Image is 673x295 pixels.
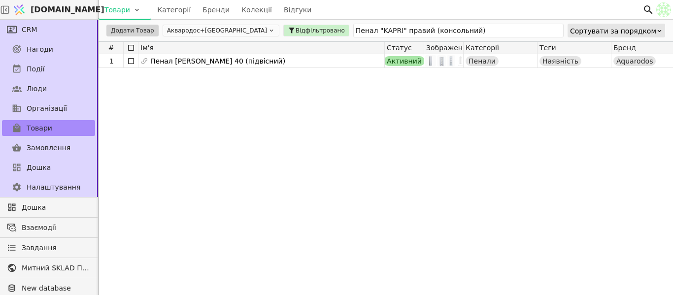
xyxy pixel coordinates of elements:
[22,283,90,294] span: New database
[100,54,123,68] div: 1
[22,25,37,35] span: CRM
[296,26,345,35] span: Відфільтровано
[12,0,27,19] img: Logo
[2,22,95,37] a: CRM
[27,123,52,133] span: Товари
[27,163,51,173] span: Дошка
[656,2,671,17] img: 265d6d96d7e23aa92801cf2464590ab8
[2,81,95,97] a: Люди
[542,56,578,66] span: Наявність
[2,160,95,175] a: Дошка
[99,42,124,54] div: #
[2,220,95,235] a: Взаємодії
[2,179,95,195] a: Налаштування
[613,44,636,52] span: Бренд
[163,25,279,36] button: Аквародос+[GEOGRAPHIC_DATA]
[353,24,564,37] input: Search
[2,61,95,77] a: Події
[150,54,285,68] span: Пенал [PERSON_NAME] 40 (підвісний)
[27,182,80,193] span: Налаштування
[469,56,496,66] span: Пенали
[27,143,70,153] span: Замовлення
[140,44,154,52] span: Ім'я
[2,120,95,136] a: Товари
[387,44,412,52] span: Статус
[22,263,90,273] span: Митний SKLAD Плитка, сантехніка, меблі до ванни
[426,44,463,52] span: Зображення
[2,41,95,57] a: Нагоди
[2,140,95,156] a: Замовлення
[387,56,422,66] span: Активний
[22,223,90,233] span: Взаємодії
[466,44,499,52] span: Категорії
[22,243,57,253] span: Завдання
[2,100,95,116] a: Організації
[27,103,67,114] span: Організації
[2,260,95,276] a: Митний SKLAD Плитка, сантехніка, меблі до ванни
[106,25,159,36] button: Додати Товар
[539,44,556,52] span: Теґи
[27,84,47,94] span: Люди
[616,56,653,66] span: Aquarodos
[27,64,45,74] span: Події
[27,44,53,55] span: Нагоди
[2,240,95,256] a: Завдання
[22,202,90,213] span: Дошка
[570,24,656,38] div: Сортувати за порядком
[31,4,104,16] span: [DOMAIN_NAME]
[283,25,349,36] button: Відфільтровано
[2,199,95,215] a: Дошка
[10,0,99,19] a: [DOMAIN_NAME]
